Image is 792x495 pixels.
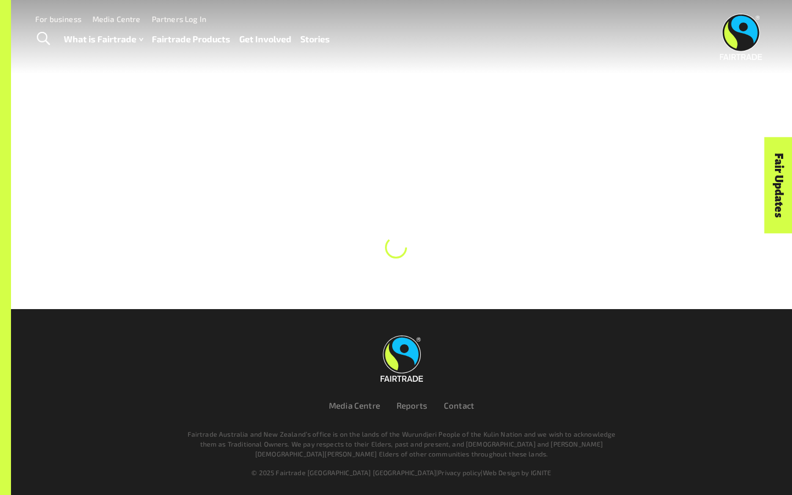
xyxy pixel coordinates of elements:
a: Fairtrade Products [152,31,230,47]
a: Stories [300,31,330,47]
span: © 2025 Fairtrade [GEOGRAPHIC_DATA] [GEOGRAPHIC_DATA] [251,469,436,476]
a: For business [35,14,81,24]
a: Toggle Search [30,25,57,53]
p: Fairtrade Australia and New Zealand’s office is on the lands of the Wurundjeri People of the Kuli... [183,429,620,459]
a: Media Centre [92,14,141,24]
a: Contact [444,400,474,410]
div: | | [70,468,733,477]
a: Partners Log In [152,14,206,24]
a: Reports [397,400,427,410]
a: Web Design by IGNITE [483,469,552,476]
img: Fairtrade Australia New Zealand logo [381,335,423,382]
img: Fairtrade Australia New Zealand logo [720,14,762,60]
a: What is Fairtrade [64,31,143,47]
a: Get Involved [239,31,291,47]
a: Media Centre [329,400,380,410]
a: Privacy policy [438,469,481,476]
